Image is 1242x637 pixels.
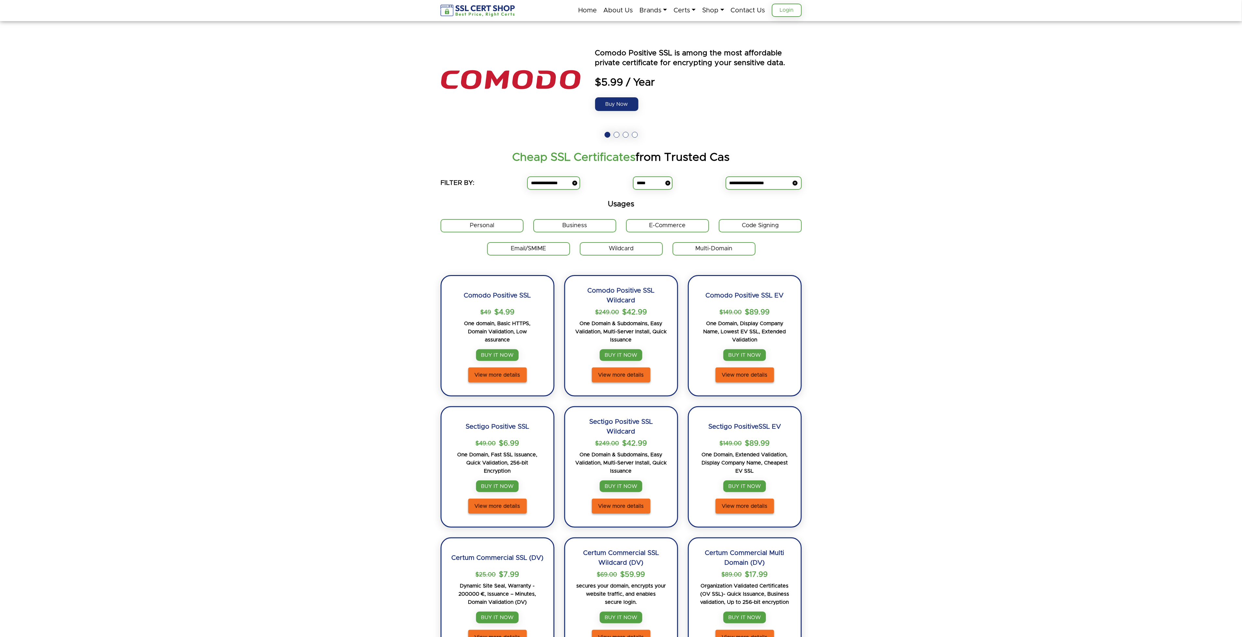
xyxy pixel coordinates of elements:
a: View more details [592,499,650,514]
p: One Domain, Fast SSL Issuance, Quick Validation, 256-bit Encryption [451,451,544,475]
p: One Domain & Subdomains, Easy Validation, Multi-Server Install, Quick Issuance [575,320,667,344]
p: $149.00 [720,308,742,317]
a: View more details [468,499,527,514]
a: BUY IT NOW [476,480,519,492]
h5: FILTER BY: [441,178,474,188]
a: Certs [674,4,696,17]
a: About Us [603,4,633,17]
a: BUY IT NOW [476,349,519,361]
span: $89.99 [745,439,770,449]
p: One Domain, Extended Validation, Display Company Name, Cheapest EV SSL [699,451,791,475]
h2: Sectigo Positive SSL Wildcard [575,417,667,436]
h2: Comodo Positive SSL Wildcard [575,286,667,305]
strong: Cheap SSL Certificates [512,152,636,163]
span: $89.99 [745,308,770,317]
label: Multi-Domain [672,242,755,256]
a: View more details [716,367,774,382]
p: $249.00 [595,439,619,449]
a: Home [578,4,597,17]
p: $149.00 [720,439,742,449]
a: BUY IT NOW [600,349,642,361]
span: $42.99 [622,308,647,317]
h5: Usages [441,200,802,209]
p: $49.00 [476,439,496,449]
a: View more details [716,499,774,514]
img: the positive ssl logo is shown above an orange and blue text that says power by seo [441,31,580,129]
h2: Sectigo Positive SSL [466,417,529,436]
label: Email/SMIME [487,242,570,256]
p: One Domain & Subdomains, Easy Validation, Multi-Server Install, Quick Issuance [575,451,667,475]
p: secures your domain, encrypts your website traffic, and enables secure login. [575,582,667,606]
h2: Comodo Positive SSL [464,286,531,305]
label: Business [533,219,616,232]
label: Wildcard [580,242,662,256]
a: BUY IT NOW [476,612,519,623]
a: Login [772,4,802,17]
p: $89.00 [722,570,742,580]
h2: Certum Commercial SSL Wildcard (DV) [575,548,667,568]
label: Code Signing [719,219,802,232]
h2: Comodo Positive SSL EV [706,286,784,305]
p: One Domain, Display Company Name, Lowest EV SSL, Extended Validation [699,320,791,344]
a: Buy Now [595,97,638,111]
h2: Certum Commercial SSL (DV) [451,548,543,568]
a: BUY IT NOW [723,612,766,623]
p: Dynamic Site Seal, Warranty - 200000 €, Issuance – Minutes, Domain Validation (DV) [451,582,544,606]
a: View more details [592,367,650,382]
a: BUY IT NOW [600,480,642,492]
a: BUY IT NOW [723,480,766,492]
p: $25.00 [476,570,496,580]
h2: Sectigo PositiveSSL EV [708,417,781,436]
span: $5.99 / Year [595,76,802,89]
label: Personal [441,219,524,232]
a: Contact Us [731,4,765,17]
p: $69.00 [597,570,617,580]
span: $42.99 [622,439,647,449]
span: $17.99 [745,570,768,580]
span: $59.99 [621,570,645,580]
h2: Certum Commercial Multi Domain (DV) [699,548,791,568]
p: Comodo Positive SSL is among the most affordable private certificate for encrypting your sensitiv... [595,48,802,68]
p: $49 [480,308,491,317]
a: Brands [639,4,667,17]
span: $7.99 [499,570,519,580]
label: E-Commerce [626,219,709,232]
a: View more details [468,367,527,382]
img: sslcertshop-logo [441,5,516,17]
p: One domain, Basic HTTPS, Domain Validation, Low assurance [464,320,531,344]
a: Shop [702,4,724,17]
span: $4.99 [494,308,514,317]
a: BUY IT NOW [600,612,642,623]
p: Organization Validated Certificates (OV SSL)- Quick Issuance, Business validation, Up to 256-bit ... [699,582,791,606]
span: $6.99 [499,439,519,449]
a: BUY IT NOW [723,349,766,361]
p: $249.00 [595,308,619,317]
